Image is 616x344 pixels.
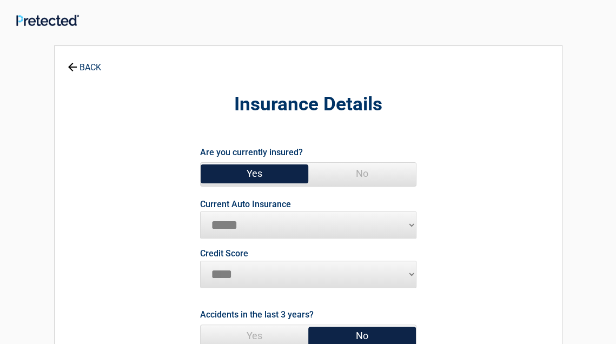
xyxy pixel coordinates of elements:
[16,15,79,26] img: Main Logo
[201,163,308,184] span: Yes
[200,249,248,258] label: Credit Score
[65,53,103,72] a: BACK
[114,92,502,117] h2: Insurance Details
[308,163,416,184] span: No
[200,200,291,209] label: Current Auto Insurance
[200,145,303,160] label: Are you currently insured?
[200,307,314,322] label: Accidents in the last 3 years?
